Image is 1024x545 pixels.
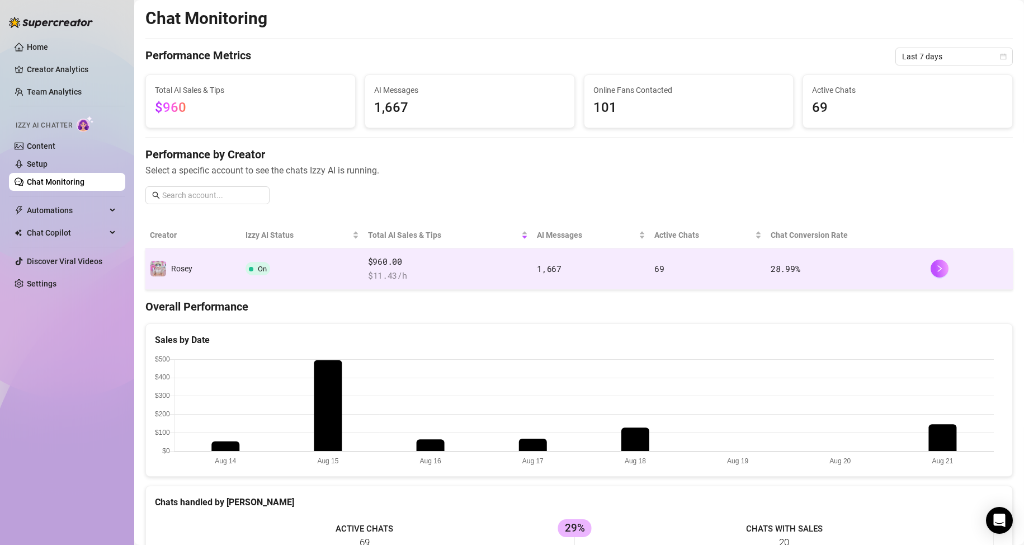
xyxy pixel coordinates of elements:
a: Setup [27,159,48,168]
th: Total AI Sales & Tips [364,222,533,248]
span: On [258,265,267,273]
span: Active Chats [812,84,1003,96]
span: $960.00 [368,255,528,269]
span: Izzy AI Status [246,229,350,241]
span: Online Fans Contacted [593,84,785,96]
img: Rosey [150,261,166,276]
span: Rosey [171,264,192,273]
h2: Chat Monitoring [145,8,267,29]
input: Search account... [162,189,263,201]
span: Select a specific account to see the chats Izzy AI is running. [145,163,1013,177]
div: Sales by Date [155,333,1003,347]
span: $ 11.43 /h [368,269,528,283]
span: 69 [654,263,664,274]
span: Izzy AI Chatter [16,120,72,131]
span: Total AI Sales & Tips [155,84,346,96]
span: calendar [1000,53,1007,60]
a: Creator Analytics [27,60,116,78]
span: AI Messages [537,229,636,241]
img: AI Chatter [77,116,94,132]
button: right [931,260,949,278]
a: Chat Monitoring [27,177,84,186]
a: Team Analytics [27,87,82,96]
span: thunderbolt [15,206,23,215]
span: 1,667 [537,263,561,274]
a: Home [27,43,48,51]
span: search [152,191,160,199]
a: Discover Viral Videos [27,257,102,266]
div: Chats handled by [PERSON_NAME] [155,495,1003,509]
h4: Overall Performance [145,299,1013,314]
span: 69 [812,97,1003,119]
a: Content [27,142,55,151]
span: 101 [593,97,785,119]
a: Settings [27,279,56,288]
th: AI Messages [532,222,650,248]
th: Creator [145,222,241,248]
th: Active Chats [650,222,766,248]
th: Izzy AI Status [241,222,364,248]
span: Total AI Sales & Tips [368,229,520,241]
img: logo-BBDzfeDw.svg [9,17,93,28]
span: 28.99 % [771,263,800,274]
span: Last 7 days [902,48,1006,65]
img: Chat Copilot [15,229,22,237]
span: AI Messages [374,84,565,96]
span: right [936,265,943,272]
span: Active Chats [654,229,753,241]
span: $960 [155,100,186,115]
h4: Performance Metrics [145,48,251,65]
span: Automations [27,201,106,219]
span: 1,667 [374,97,565,119]
div: Open Intercom Messenger [986,507,1013,534]
h4: Performance by Creator [145,147,1013,162]
th: Chat Conversion Rate [766,222,926,248]
span: Chat Copilot [27,224,106,242]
